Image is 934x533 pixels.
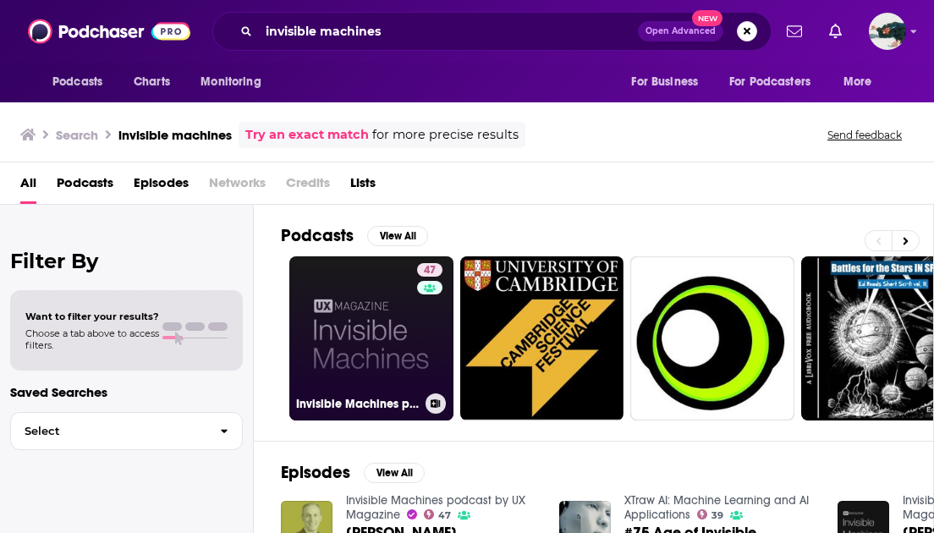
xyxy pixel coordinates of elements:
a: Show notifications dropdown [822,17,849,46]
button: Select [10,412,243,450]
span: Logged in as fsg.publicity [869,13,906,50]
span: Credits [286,169,330,204]
button: Show profile menu [869,13,906,50]
span: for more precise results [372,125,519,145]
h3: invisible machines [118,127,232,143]
span: Want to filter your results? [25,310,159,322]
button: Open AdvancedNew [638,21,723,41]
img: Podchaser - Follow, Share and Rate Podcasts [28,15,190,47]
a: XTraw AI: Machine Learning and AI Applications [624,493,809,522]
p: Saved Searches [10,384,243,400]
a: Invisible Machines podcast by UX Magazine [346,493,525,522]
h3: Search [56,127,98,143]
button: open menu [189,66,283,98]
span: Open Advanced [646,27,716,36]
button: open menu [718,66,835,98]
button: open menu [619,66,719,98]
a: Show notifications dropdown [780,17,809,46]
h2: Filter By [10,249,243,273]
a: Episodes [134,169,189,204]
h2: Podcasts [281,225,354,246]
a: Lists [350,169,376,204]
span: 47 [438,512,451,519]
span: New [692,10,722,26]
button: View All [364,463,425,483]
a: All [20,169,36,204]
button: open menu [832,66,893,98]
a: Charts [123,66,180,98]
span: For Business [631,70,698,94]
span: Select [11,426,206,437]
span: Podcasts [52,70,102,94]
a: 47Invisible Machines podcast by UX Magazine [289,256,453,420]
a: 39 [697,509,724,519]
input: Search podcasts, credits, & more... [259,18,638,45]
button: open menu [41,66,124,98]
h3: Invisible Machines podcast by UX Magazine [296,397,419,411]
h2: Episodes [281,462,350,483]
span: More [843,70,872,94]
button: View All [367,226,428,246]
button: Send feedback [822,128,907,142]
span: Networks [209,169,266,204]
span: 39 [711,512,723,519]
span: Monitoring [201,70,261,94]
a: 47 [424,509,452,519]
a: PodcastsView All [281,225,428,246]
a: EpisodesView All [281,462,425,483]
span: Charts [134,70,170,94]
a: Podcasts [57,169,113,204]
div: Search podcasts, credits, & more... [212,12,772,51]
span: 47 [424,262,436,279]
a: Try an exact match [245,125,369,145]
span: Choose a tab above to access filters. [25,327,159,351]
a: 47 [417,263,442,277]
img: User Profile [869,13,906,50]
span: For Podcasters [729,70,810,94]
